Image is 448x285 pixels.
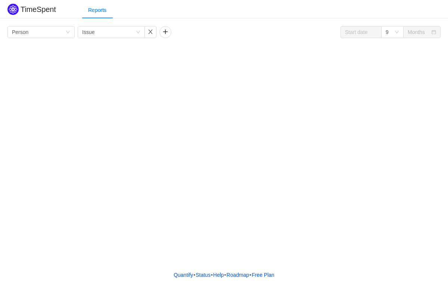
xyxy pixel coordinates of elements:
i: icon: down [395,30,399,35]
img: Quantify logo [7,4,19,15]
div: Person [12,27,28,38]
i: icon: calendar [432,30,436,35]
span: • [211,272,213,278]
span: • [249,272,251,278]
i: icon: down [136,30,140,35]
a: Help [213,269,224,281]
input: Start date [340,26,382,38]
div: Months [408,27,425,38]
span: • [224,272,226,278]
span: • [193,272,195,278]
h2: TimeSpent [21,5,56,13]
a: Status [195,269,211,281]
div: Reports [82,2,112,19]
button: Free Plan [251,269,275,281]
a: Roadmap [226,269,250,281]
button: icon: plus [159,26,171,38]
button: icon: close [144,26,156,38]
a: Quantify [173,269,193,281]
div: 9 [386,27,389,38]
div: Issue [82,27,94,38]
i: icon: down [66,30,70,35]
